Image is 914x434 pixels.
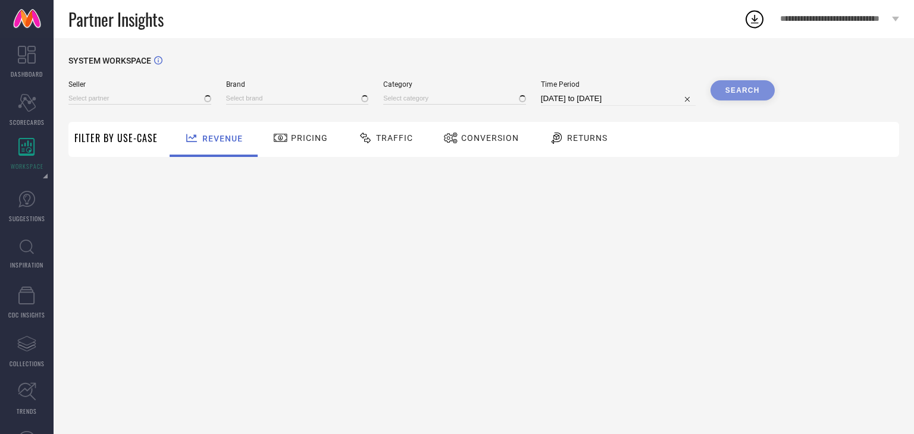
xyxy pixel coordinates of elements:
span: SUGGESTIONS [9,214,45,223]
div: Open download list [744,8,765,30]
span: DASHBOARD [11,70,43,78]
span: Pricing [291,133,328,143]
span: Conversion [461,133,519,143]
span: Seller [68,80,211,89]
span: SCORECARDS [10,118,45,127]
span: COLLECTIONS [10,359,45,368]
input: Select category [383,92,526,105]
span: CDC INSIGHTS [8,310,45,319]
span: INSPIRATION [10,260,43,269]
span: Brand [226,80,369,89]
span: Category [383,80,526,89]
span: TRENDS [17,407,37,416]
span: Traffic [376,133,413,143]
span: WORKSPACE [11,162,43,171]
input: Select brand [226,92,369,105]
span: Revenue [202,134,243,143]
span: Partner Insights [68,7,164,32]
span: Filter By Use-Case [74,131,158,145]
input: Select time period [541,92,696,106]
input: Select partner [68,92,211,105]
span: Returns [567,133,608,143]
span: Time Period [541,80,696,89]
span: SYSTEM WORKSPACE [68,56,151,65]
